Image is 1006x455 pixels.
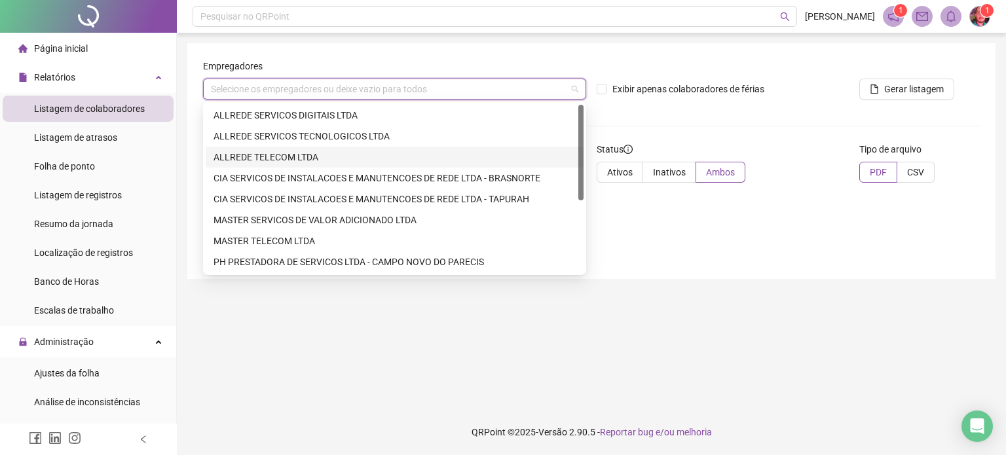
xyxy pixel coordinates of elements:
span: info-circle [624,145,633,154]
span: 1 [899,6,903,15]
span: Ativos [607,167,633,177]
span: Relatórios [34,72,75,82]
div: CIA SERVICOS DE INSTALACOES E MANUTENCOES DE REDE LTDA - TAPURAH [214,192,576,206]
span: file [870,84,879,94]
span: [PERSON_NAME] [805,9,875,24]
img: 78572 [970,7,990,26]
div: MASTER TELECOM LTDA [214,234,576,248]
span: Listagem de colaboradores [34,103,145,114]
sup: Atualize o seu contato no menu Meus Dados [980,4,994,17]
span: Escalas de trabalho [34,305,114,316]
div: CIA SERVICOS DE INSTALACOES E MANUTENCOES DE REDE LTDA - BRASNORTE [206,168,584,189]
span: Exibir apenas colaboradores de férias [607,82,770,96]
div: MASTER SERVICOS DE VALOR ADICIONADO LTDA [214,213,576,227]
span: CSV [907,167,924,177]
span: Página inicial [34,43,88,54]
div: PH PRESTADORA DE SERVICOS LTDA - CAMPO NOVO DO PARECIS [214,255,576,269]
span: facebook [29,431,42,445]
div: Open Intercom Messenger [961,410,993,442]
span: Resumo da jornada [34,219,113,229]
span: bell [945,10,957,22]
span: Versão [538,427,567,437]
span: Ajustes da folha [34,368,100,378]
span: Folha de ponto [34,161,95,172]
div: ALLREDE TELECOM LTDA [206,147,584,168]
span: Banco de Horas [34,276,99,287]
button: Gerar listagem [859,79,954,100]
div: MASTER TELECOM LTDA [206,230,584,251]
span: Localização de registros [34,247,133,258]
div: ALLREDE SERVICOS TECNOLOGICOS LTDA [214,129,576,143]
span: PDF [870,167,887,177]
span: lock [18,337,28,346]
span: 1 [985,6,990,15]
span: Listagem de atrasos [34,132,117,143]
span: Listagem de registros [34,190,122,200]
div: ALLREDE SERVICOS DIGITAIS LTDA [206,105,584,126]
div: ALLREDE TELECOM LTDA [214,150,576,164]
span: Inativos [653,167,686,177]
span: file [18,73,28,82]
span: Análise de inconsistências [34,397,140,407]
span: left [139,435,148,444]
span: home [18,44,28,53]
span: Tipo de arquivo [859,142,922,156]
div: ALLREDE SERVICOS DIGITAIS LTDA [214,108,576,122]
span: Status [597,142,633,156]
span: instagram [68,431,81,445]
div: PH PRESTADORA DE SERVICOS LTDA - CAMPO NOVO DO PARECIS [206,251,584,272]
span: linkedin [48,431,62,445]
span: Administração [34,337,94,347]
sup: 1 [894,4,907,17]
span: search [780,12,790,22]
span: notification [887,10,899,22]
div: CIA SERVICOS DE INSTALACOES E MANUTENCOES DE REDE LTDA - TAPURAH [206,189,584,209]
div: ALLREDE SERVICOS TECNOLOGICOS LTDA [206,126,584,147]
div: MASTER SERVICOS DE VALOR ADICIONADO LTDA [206,209,584,230]
span: Reportar bug e/ou melhoria [600,427,712,437]
footer: QRPoint © 2025 - 2.90.5 - [177,409,1006,455]
label: Empregadores [203,59,271,73]
span: Gerar listagem [884,82,944,96]
div: CIA SERVICOS DE INSTALACOES E MANUTENCOES DE REDE LTDA - BRASNORTE [214,171,576,185]
span: mail [916,10,928,22]
span: Ambos [706,167,735,177]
